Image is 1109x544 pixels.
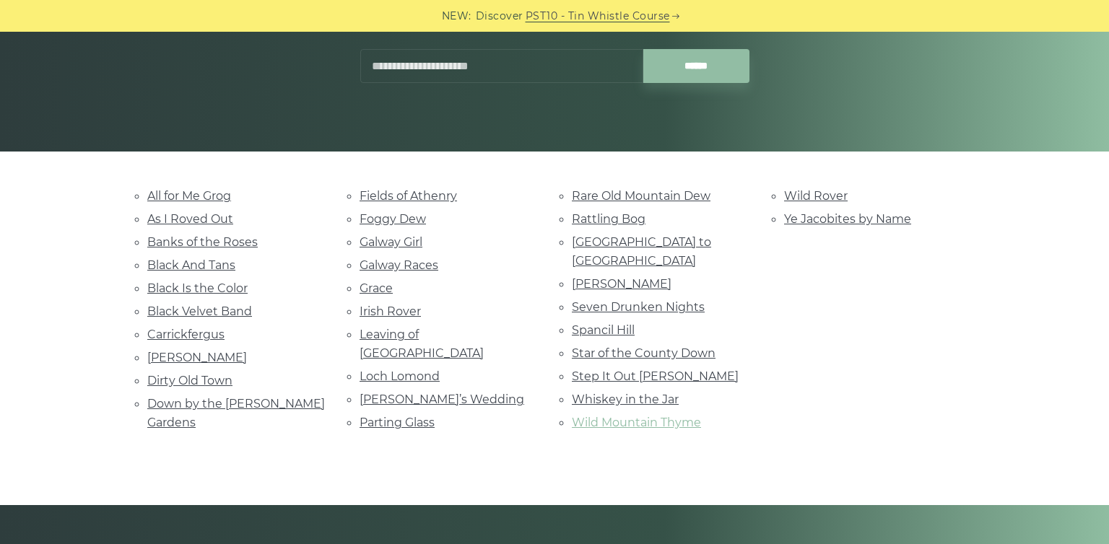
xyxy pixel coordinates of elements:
[572,346,716,360] a: Star of the County Down
[360,416,435,429] a: Parting Glass
[360,369,440,383] a: Loch Lomond
[360,212,426,226] a: Foggy Dew
[360,235,422,249] a: Galway Girl
[784,212,911,226] a: Ye Jacobites by Name
[147,235,258,249] a: Banks of the Roses
[572,369,739,383] a: Step It Out [PERSON_NAME]
[572,416,701,429] a: Wild Mountain Thyme
[147,328,225,341] a: Carrickfergus
[784,189,848,203] a: Wild Rover
[442,8,471,25] span: NEW:
[572,212,645,226] a: Rattling Bog
[526,8,670,25] a: PST10 - Tin Whistle Course
[147,374,232,387] a: Dirty Old Town
[572,323,635,337] a: Spancil Hill
[572,392,679,406] a: Whiskey in the Jar
[147,351,247,364] a: [PERSON_NAME]
[360,328,484,360] a: Leaving of [GEOGRAPHIC_DATA]
[147,258,235,272] a: Black And Tans
[147,304,252,318] a: Black Velvet Band
[572,189,710,203] a: Rare Old Mountain Dew
[572,235,711,268] a: [GEOGRAPHIC_DATA] to [GEOGRAPHIC_DATA]
[360,281,393,295] a: Grace
[147,189,231,203] a: All for Me Grog
[572,300,705,314] a: Seven Drunken Nights
[360,392,524,406] a: [PERSON_NAME]’s Wedding
[360,304,421,318] a: Irish Rover
[476,8,523,25] span: Discover
[572,277,671,291] a: [PERSON_NAME]
[147,397,325,429] a: Down by the [PERSON_NAME] Gardens
[360,258,438,272] a: Galway Races
[147,212,233,226] a: As I Roved Out
[147,281,248,295] a: Black Is the Color
[360,189,457,203] a: Fields of Athenry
